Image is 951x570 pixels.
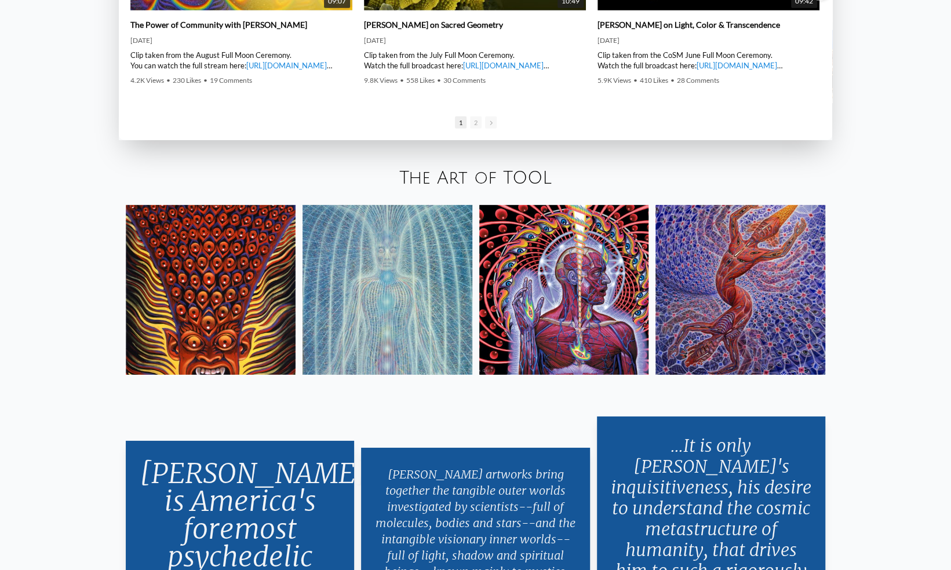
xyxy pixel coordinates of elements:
[130,20,307,30] a: The Power of Community with [PERSON_NAME]
[400,76,404,85] span: •
[210,76,252,85] span: 19 Comments
[130,50,352,71] div: Clip taken from the August Full Moon Ceremony. You can watch the full stream here: | [PERSON_NAME...
[406,76,435,85] span: 558 Likes
[130,76,164,85] span: 4.2K Views
[364,20,503,30] a: [PERSON_NAME] on Sacred Geometry
[203,76,207,85] span: •
[470,116,482,129] span: Go to slide 2
[671,76,675,85] span: •
[633,76,637,85] span: •
[677,76,719,85] span: 28 Comments
[463,61,544,70] a: [URL][DOMAIN_NAME]
[166,76,170,85] span: •
[455,116,467,129] span: Go to slide 1
[130,36,352,45] div: [DATE]
[697,61,777,70] a: [URL][DOMAIN_NAME]
[597,36,819,45] div: [DATE]
[597,50,819,71] div: Clip taken from the CoSM June Full Moon Ceremony. Watch the full broadcast here: | [PERSON_NAME] ...
[364,36,586,45] div: [DATE]
[364,50,586,71] div: Clip taken from the July Full Moon Ceremony. Watch the full broadcast here: | [PERSON_NAME] | ► W...
[485,116,497,129] span: Go to next slide
[443,76,486,85] span: 30 Comments
[597,76,631,85] span: 5.9K Views
[399,169,552,188] a: The Art of TOOL
[640,76,668,85] span: 410 Likes
[173,76,201,85] span: 230 Likes
[597,20,780,30] a: [PERSON_NAME] on Light, Color & Transcendence
[437,76,441,85] span: •
[364,76,398,85] span: 9.8K Views
[246,61,327,70] a: [URL][DOMAIN_NAME]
